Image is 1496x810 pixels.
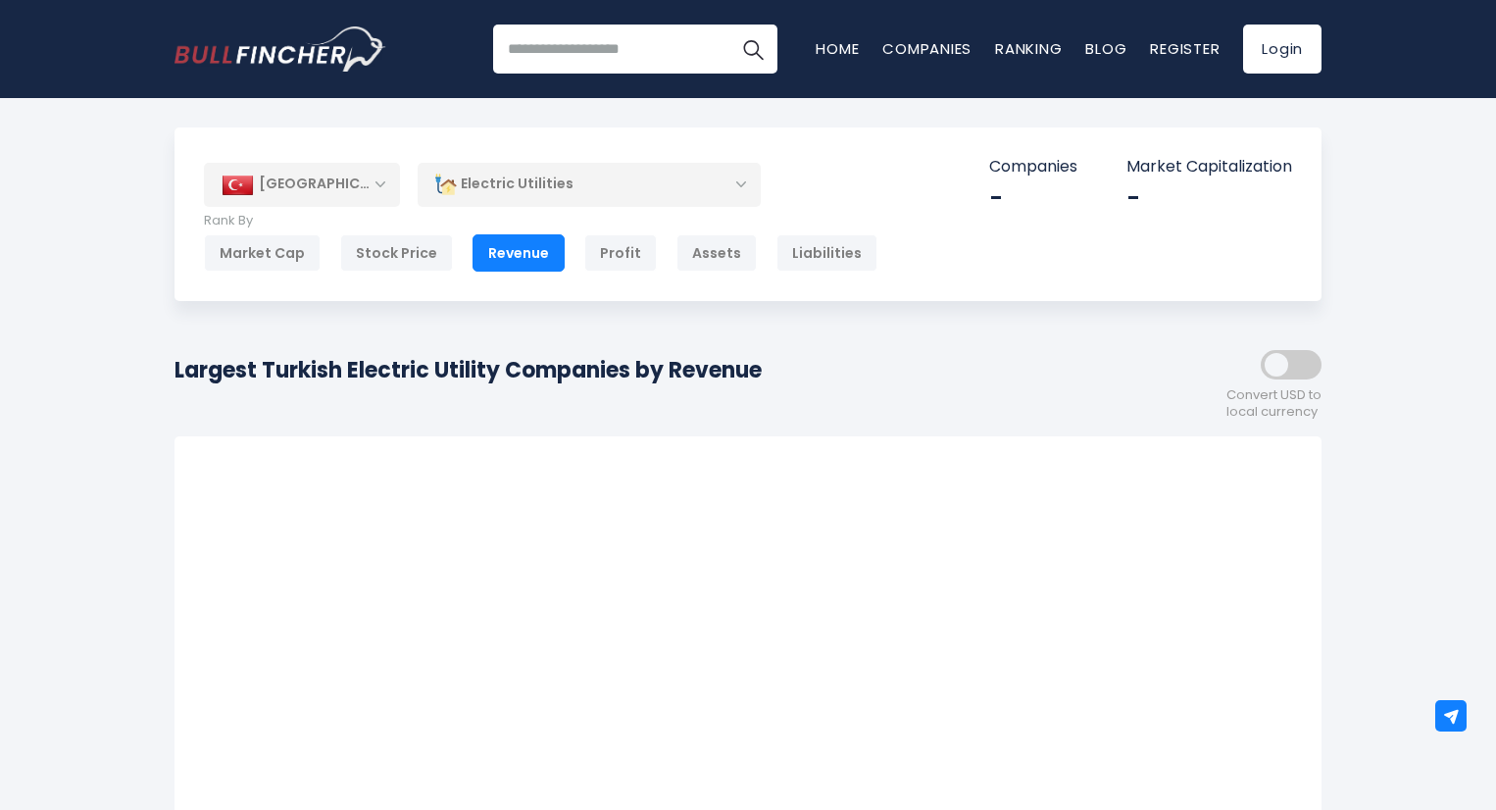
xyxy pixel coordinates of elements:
h1: Largest Turkish Electric Utility Companies by Revenue [175,354,762,386]
a: Go to homepage [175,26,385,72]
div: Electric Utilities [418,162,761,207]
p: Market Capitalization [1126,157,1292,177]
a: Home [816,38,859,59]
div: - [989,182,1077,213]
button: Search [728,25,777,74]
img: Bullfincher logo [175,26,386,72]
div: Assets [676,234,757,272]
div: Revenue [473,234,565,272]
div: - [1126,182,1292,213]
a: Ranking [995,38,1062,59]
a: Login [1243,25,1321,74]
div: [GEOGRAPHIC_DATA] [204,163,400,206]
div: Liabilities [776,234,877,272]
a: Companies [882,38,972,59]
div: Stock Price [340,234,453,272]
p: Companies [989,157,1077,177]
a: Blog [1085,38,1126,59]
div: Market Cap [204,234,321,272]
p: Rank By [204,213,877,229]
div: Profit [584,234,657,272]
span: Convert USD to local currency [1226,387,1321,421]
a: Register [1150,38,1220,59]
